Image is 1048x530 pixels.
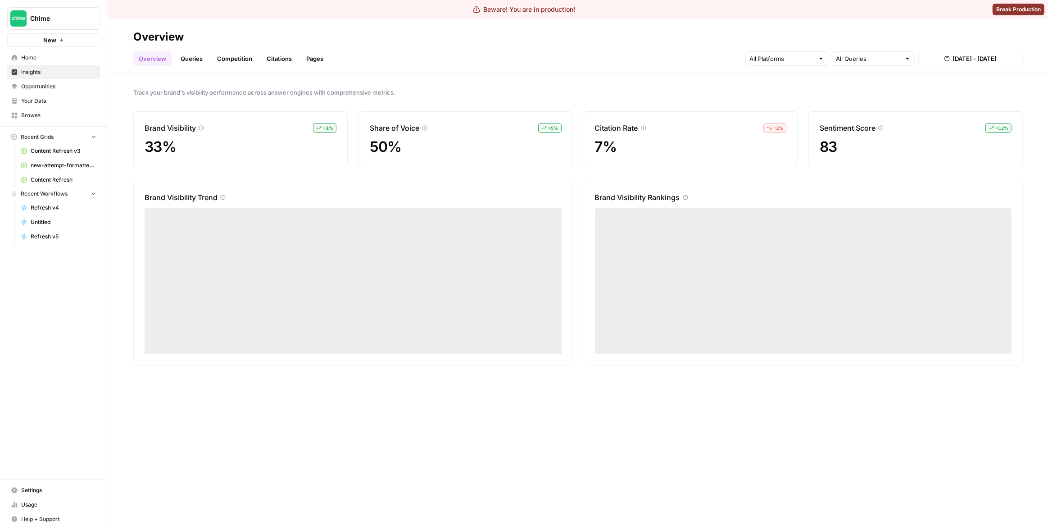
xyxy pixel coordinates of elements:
span: – 2 % [774,124,783,132]
div: Beware! You are in production! [473,5,576,14]
span: Insights [21,68,96,76]
button: New [7,33,100,47]
span: Break Production [996,5,1041,14]
p: Share of Voice [370,123,419,133]
div: Overview [133,30,184,44]
button: Recent Workflows [7,187,100,201]
a: Refresh v5 [17,229,100,244]
span: Refresh v4 [31,204,96,212]
button: [DATE] - [DATE] [918,52,1023,65]
a: Overview [133,51,172,66]
span: 83 [820,138,837,155]
a: Home [7,50,100,65]
span: 33% [145,138,176,155]
button: Recent Grids [7,130,100,144]
a: Opportunities [7,79,100,94]
span: Untitled [31,218,96,226]
p: Sentiment Score [820,123,876,133]
span: Track your brand's visibility performance across answer engines with comprehensive metrics. [133,88,1023,97]
a: new-attempt-formatted.csv [17,158,100,173]
a: Untitled [17,215,100,229]
span: Opportunities [21,82,96,91]
p: Citation Rate [595,123,638,133]
span: 50% [370,138,402,155]
span: Chime [30,14,85,23]
a: Usage [7,498,100,512]
span: Browse [21,111,96,119]
p: Brand Visibility Rankings [595,192,680,203]
input: All Platforms [749,54,814,63]
span: 7% [595,138,617,155]
p: Brand Visibility Trend [145,192,218,203]
span: Recent Workflows [21,190,68,198]
a: Pages [301,51,329,66]
span: + 1 % [323,124,333,132]
span: New [43,36,56,45]
img: Chime Logo [10,10,27,27]
a: Content Refresh [17,173,100,187]
button: Break Production [993,4,1044,15]
span: new-attempt-formatted.csv [31,161,96,169]
a: Your Data [7,94,100,108]
a: Refresh v4 [17,201,100,215]
input: All Queries [836,54,901,63]
span: + 5 % [549,124,558,132]
a: Browse [7,108,100,123]
span: Recent Grids [21,133,54,141]
span: Refresh v5 [31,233,96,241]
span: Content Refresh v3 [31,147,96,155]
p: Brand Visibility [145,123,196,133]
span: Home [21,54,96,62]
a: Insights [7,65,100,79]
span: [DATE] - [DATE] [953,54,997,63]
button: Help + Support [7,512,100,526]
span: Settings [21,486,96,494]
a: Content Refresh v3 [17,144,100,158]
span: Help + Support [21,515,96,523]
a: Competition [212,51,258,66]
a: Settings [7,483,100,498]
span: Your Data [21,97,96,105]
a: Citations [261,51,297,66]
a: Queries [175,51,208,66]
span: Usage [21,501,96,509]
button: Workspace: Chime [7,7,100,30]
span: Content Refresh [31,176,96,184]
span: + 12 % [996,124,1008,132]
